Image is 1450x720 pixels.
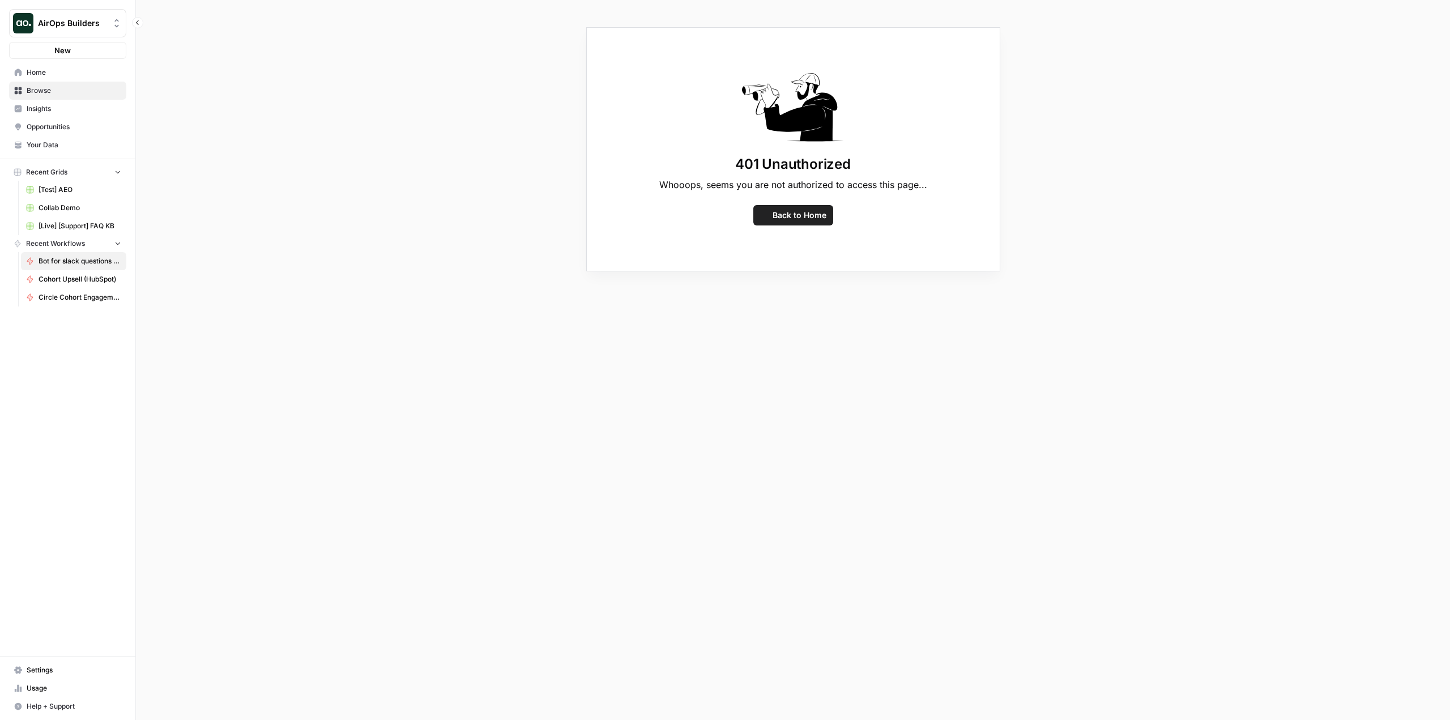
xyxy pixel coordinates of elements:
[21,252,126,270] a: Bot for slack questions pt. 2
[659,178,927,191] p: Whooops, seems you are not authorized to access this page...
[753,205,833,225] a: Back to Home
[26,238,85,249] span: Recent Workflows
[21,199,126,217] a: Collab Demo
[9,164,126,181] button: Recent Grids
[39,221,121,231] span: [Live] [Support] FAQ KB
[39,292,121,303] span: Circle Cohort Engagement Leaderboard
[9,235,126,252] button: Recent Workflows
[13,13,33,33] img: AirOps Builders Logo
[54,45,71,56] span: New
[39,256,121,266] span: Bot for slack questions pt. 2
[26,167,67,177] span: Recent Grids
[27,140,121,150] span: Your Data
[27,86,121,96] span: Browse
[9,63,126,82] a: Home
[27,67,121,78] span: Home
[21,270,126,288] a: Cohort Upsell (HubSpot)
[9,100,126,118] a: Insights
[21,217,126,235] a: [Live] [Support] FAQ KB
[27,122,121,132] span: Opportunities
[39,274,121,284] span: Cohort Upsell (HubSpot)
[9,42,126,59] button: New
[27,683,121,693] span: Usage
[21,181,126,199] a: [Test] AEO
[9,136,126,154] a: Your Data
[9,118,126,136] a: Opportunities
[9,82,126,100] a: Browse
[38,18,106,29] span: AirOps Builders
[39,203,121,213] span: Collab Demo
[27,665,121,675] span: Settings
[9,697,126,715] button: Help + Support
[735,155,850,173] h1: 401 Unauthorized
[27,104,121,114] span: Insights
[9,679,126,697] a: Usage
[9,661,126,679] a: Settings
[9,9,126,37] button: Workspace: AirOps Builders
[27,701,121,712] span: Help + Support
[773,210,826,221] span: Back to Home
[39,185,121,195] span: [Test] AEO
[21,288,126,306] a: Circle Cohort Engagement Leaderboard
